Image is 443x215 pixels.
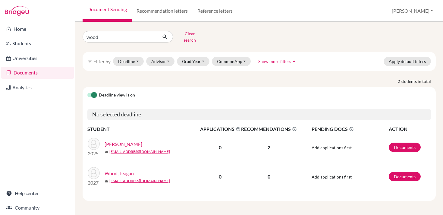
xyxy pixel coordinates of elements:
button: Apply default filters [384,57,431,66]
button: Deadline [113,57,144,66]
strong: 2 [397,78,401,84]
th: STUDENT [87,125,200,133]
a: Students [1,37,74,49]
a: [PERSON_NAME] [105,141,142,148]
p: 2025 [88,150,100,157]
input: Find student by name... [83,31,157,43]
img: Bridge-U [5,6,29,16]
i: filter_list [87,59,92,64]
p: 0 [241,173,297,180]
a: Home [1,23,74,35]
a: Wood, Teagan [105,170,134,177]
span: APPLICATIONS [200,125,240,133]
span: Show more filters [258,59,291,64]
a: Analytics [1,81,74,93]
span: PENDING DOCS [312,125,388,133]
span: students in total [401,78,436,84]
img: Wood, Caitlin [88,138,100,150]
button: Grad Year [177,57,209,66]
b: 0 [219,174,222,179]
span: Deadline view is on [99,92,135,99]
span: Add applications first [312,145,352,150]
button: Show more filtersarrow_drop_up [253,57,302,66]
button: Advisor [146,57,175,66]
button: CommonApp [212,57,251,66]
button: Clear search [173,29,206,45]
i: arrow_drop_up [291,58,297,64]
a: [EMAIL_ADDRESS][DOMAIN_NAME] [109,178,170,184]
a: Universities [1,52,74,64]
p: 2027 [88,179,100,186]
button: [PERSON_NAME] [389,5,436,17]
b: 0 [219,144,222,150]
p: 2 [241,144,297,151]
img: Wood, Teagan [88,167,100,179]
h5: No selected deadline [87,109,431,120]
span: Filter by [93,58,111,64]
a: Community [1,202,74,214]
span: Add applications first [312,174,352,179]
span: mail [105,179,108,183]
a: [EMAIL_ADDRESS][DOMAIN_NAME] [109,149,170,154]
a: Documents [389,172,421,181]
a: Documents [389,143,421,152]
a: Help center [1,187,74,199]
a: Documents [1,67,74,79]
span: mail [105,150,108,154]
th: ACTION [388,125,431,133]
span: RECOMMENDATIONS [241,125,297,133]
